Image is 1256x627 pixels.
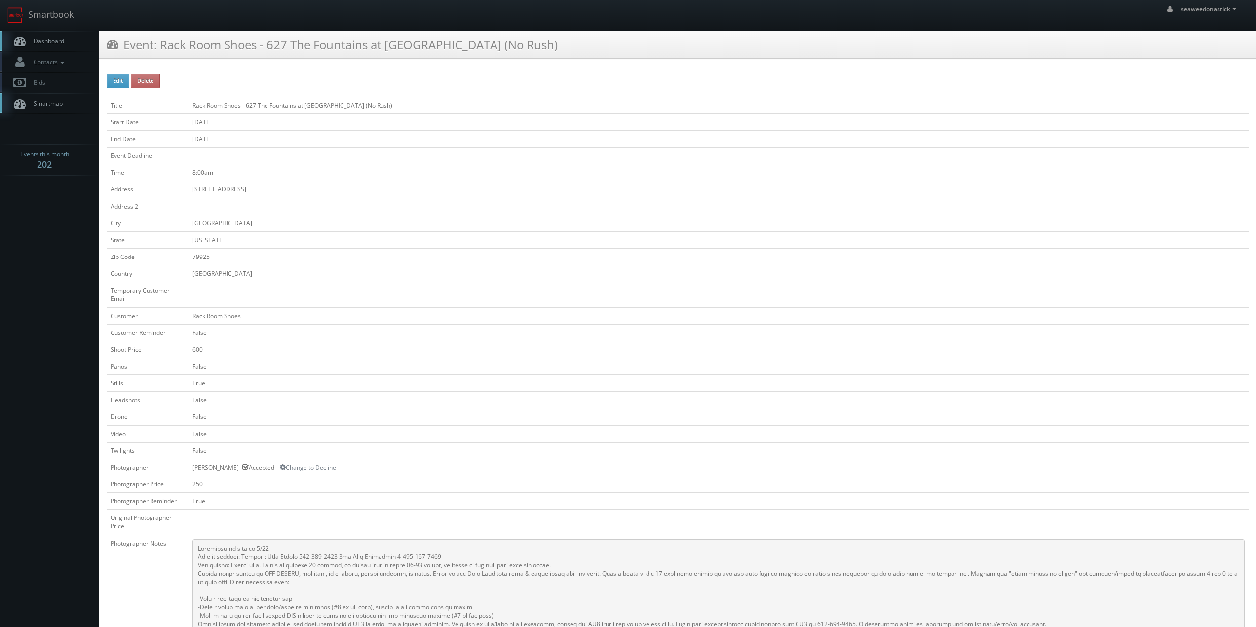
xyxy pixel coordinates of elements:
[20,149,69,159] span: Events this month
[29,37,64,45] span: Dashboard
[107,181,189,198] td: Address
[107,324,189,341] td: Customer Reminder
[189,164,1249,181] td: 8:00am
[107,215,189,231] td: City
[107,510,189,535] td: Original Photographer Price
[189,248,1249,265] td: 79925
[107,164,189,181] td: Time
[37,158,52,170] strong: 202
[107,113,189,130] td: Start Date
[107,97,189,113] td: Title
[107,248,189,265] td: Zip Code
[189,442,1249,459] td: False
[107,459,189,476] td: Photographer
[189,307,1249,324] td: Rack Room Shoes
[29,58,67,66] span: Contacts
[107,148,189,164] td: Event Deadline
[29,99,63,108] span: Smartmap
[189,459,1249,476] td: [PERSON_NAME] - Accepted --
[107,74,129,88] button: Edit
[107,476,189,492] td: Photographer Price
[107,493,189,510] td: Photographer Reminder
[189,265,1249,282] td: [GEOGRAPHIC_DATA]
[107,392,189,408] td: Headshots
[107,130,189,147] td: End Date
[107,408,189,425] td: Drone
[189,392,1249,408] td: False
[7,7,23,23] img: smartbook-logo.png
[189,324,1249,341] td: False
[107,425,189,442] td: Video
[189,181,1249,198] td: [STREET_ADDRESS]
[189,476,1249,492] td: 250
[189,215,1249,231] td: [GEOGRAPHIC_DATA]
[107,36,558,53] h3: Event: Rack Room Shoes - 627 The Fountains at [GEOGRAPHIC_DATA] (No Rush)
[107,307,189,324] td: Customer
[107,231,189,248] td: State
[107,198,189,215] td: Address 2
[107,442,189,459] td: Twilights
[189,113,1249,130] td: [DATE]
[107,375,189,392] td: Stills
[189,231,1249,248] td: [US_STATE]
[189,493,1249,510] td: True
[29,78,45,87] span: Bids
[189,375,1249,392] td: True
[189,341,1249,358] td: 600
[189,408,1249,425] td: False
[107,282,189,307] td: Temporary Customer Email
[189,97,1249,113] td: Rack Room Shoes - 627 The Fountains at [GEOGRAPHIC_DATA] (No Rush)
[189,130,1249,147] td: [DATE]
[189,358,1249,374] td: False
[107,265,189,282] td: Country
[1181,5,1239,13] span: seaweedonastick
[189,425,1249,442] td: False
[107,341,189,358] td: Shoot Price
[107,358,189,374] td: Panos
[280,463,336,472] a: Change to Decline
[131,74,160,88] button: Delete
